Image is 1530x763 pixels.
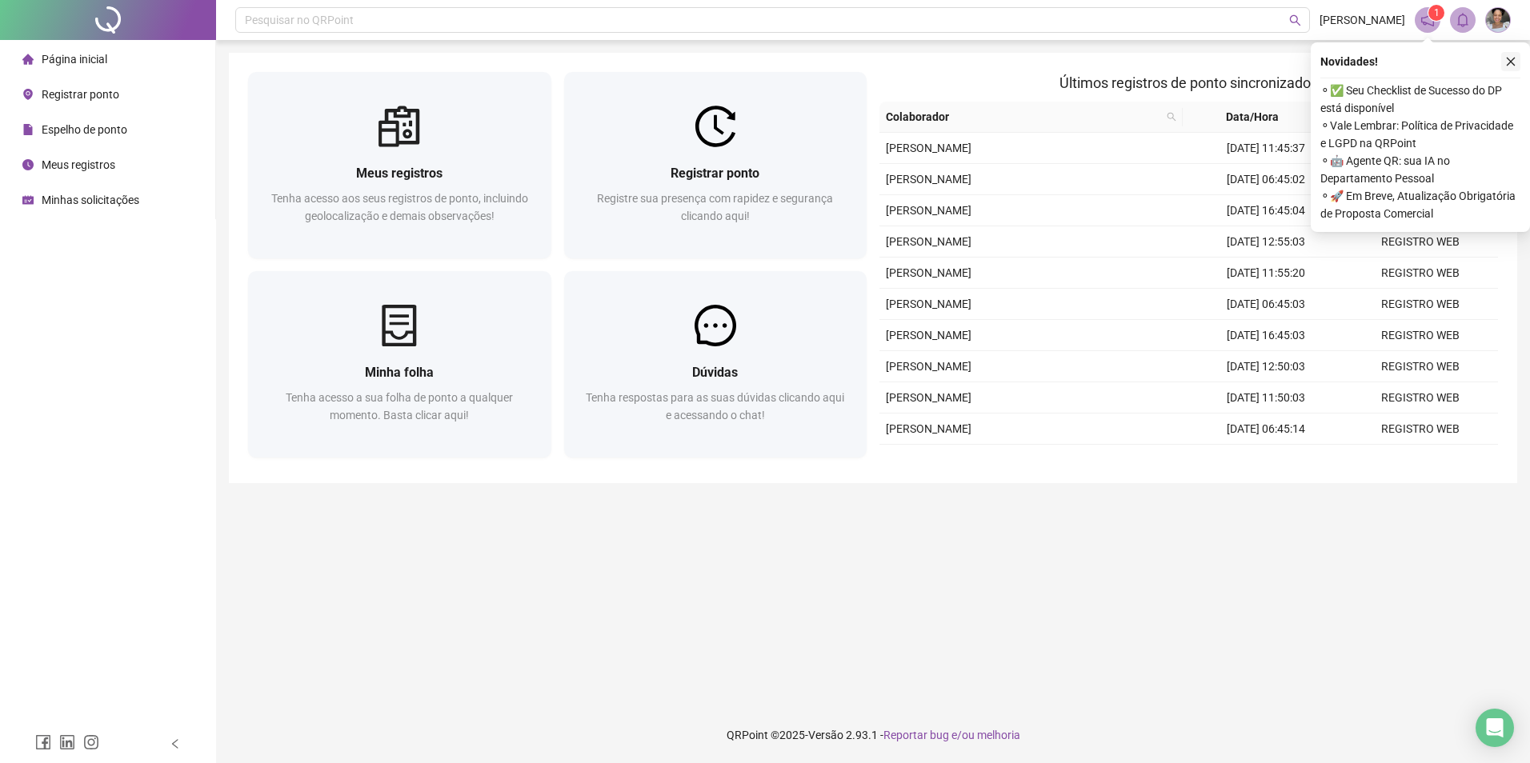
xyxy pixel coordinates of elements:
[1189,320,1344,351] td: [DATE] 16:45:03
[808,729,843,741] span: Versão
[1320,82,1520,117] span: ⚬ ✅ Seu Checklist de Sucesso do DP está disponível
[886,266,971,279] span: [PERSON_NAME]
[1059,74,1318,91] span: Últimos registros de ponto sincronizados
[22,54,34,65] span: home
[1189,382,1344,413] td: [DATE] 11:50:03
[1505,56,1516,67] span: close
[22,159,34,170] span: clock-circle
[1344,320,1498,351] td: REGISTRO WEB
[1183,102,1335,133] th: Data/Hora
[886,329,971,342] span: [PERSON_NAME]
[886,142,971,154] span: [PERSON_NAME]
[1320,117,1520,152] span: ⚬ Vale Lembrar: Política de Privacidade e LGPD na QRPoint
[1189,445,1344,476] td: [DATE] 15:55:06
[692,365,738,380] span: Dúvidas
[1344,258,1498,289] td: REGISTRO WEB
[170,738,181,749] span: left
[564,72,867,258] a: Registrar pontoRegistre sua presença com rapidez e segurança clicando aqui!
[1428,5,1444,21] sup: 1
[216,707,1530,763] footer: QRPoint © 2025 - 2.93.1 -
[356,166,443,181] span: Meus registros
[1189,108,1316,126] span: Data/Hora
[22,89,34,100] span: environment
[886,360,971,373] span: [PERSON_NAME]
[248,271,551,457] a: Minha folhaTenha acesso a sua folha de ponto a qualquer momento. Basta clicar aqui!
[1344,226,1498,258] td: REGISTRO WEB
[886,298,971,310] span: [PERSON_NAME]
[365,365,434,380] span: Minha folha
[1344,351,1498,382] td: REGISTRO WEB
[1189,195,1344,226] td: [DATE] 16:45:04
[671,166,759,181] span: Registrar ponto
[22,124,34,135] span: file
[1320,152,1520,187] span: ⚬ 🤖 Agente QR: sua IA no Departamento Pessoal
[1320,53,1378,70] span: Novidades !
[883,729,1020,741] span: Reportar bug e/ou melhoria
[59,734,75,750] span: linkedin
[35,734,51,750] span: facebook
[564,271,867,457] a: DúvidasTenha respostas para as suas dúvidas clicando aqui e acessando o chat!
[1486,8,1510,32] img: 84046
[1289,14,1301,26] span: search
[271,192,528,222] span: Tenha acesso aos seus registros de ponto, incluindo geolocalização e demais observações!
[886,391,971,404] span: [PERSON_NAME]
[83,734,99,750] span: instagram
[42,123,127,136] span: Espelho de ponto
[886,204,971,217] span: [PERSON_NAME]
[1476,709,1514,747] div: Open Intercom Messenger
[1344,445,1498,476] td: REGISTRO WEB
[42,88,119,101] span: Registrar ponto
[248,72,551,258] a: Meus registrosTenha acesso aos seus registros de ponto, incluindo geolocalização e demais observa...
[1434,7,1440,18] span: 1
[22,194,34,206] span: schedule
[286,391,513,421] span: Tenha acesso a sua folha de ponto a qualquer momento. Basta clicar aqui!
[1320,187,1520,222] span: ⚬ 🚀 Em Breve, Atualização Obrigatória de Proposta Comercial
[1189,289,1344,320] td: [DATE] 06:45:03
[586,391,844,421] span: Tenha respostas para as suas dúvidas clicando aqui e acessando o chat!
[1456,13,1470,27] span: bell
[886,235,971,248] span: [PERSON_NAME]
[597,192,833,222] span: Registre sua presença com rapidez e segurança clicando aqui!
[1164,105,1180,129] span: search
[1189,351,1344,382] td: [DATE] 12:50:03
[886,108,1160,126] span: Colaborador
[1189,133,1344,164] td: [DATE] 11:45:37
[1344,289,1498,320] td: REGISTRO WEB
[1189,164,1344,195] td: [DATE] 06:45:02
[42,158,115,171] span: Meus registros
[1189,258,1344,289] td: [DATE] 11:55:20
[1320,11,1405,29] span: [PERSON_NAME]
[886,422,971,435] span: [PERSON_NAME]
[1167,112,1176,122] span: search
[1189,226,1344,258] td: [DATE] 12:55:03
[42,53,107,66] span: Página inicial
[886,173,971,186] span: [PERSON_NAME]
[1189,413,1344,445] td: [DATE] 06:45:14
[1344,382,1498,413] td: REGISTRO WEB
[42,194,139,206] span: Minhas solicitações
[1420,13,1435,27] span: notification
[1344,413,1498,445] td: REGISTRO WEB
